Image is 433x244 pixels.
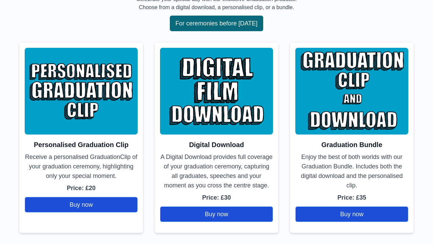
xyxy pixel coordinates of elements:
button: Buy now [160,206,273,222]
p: Receive a personalised GraduationClip of your graduation ceremony, highlighting only your special... [25,152,138,181]
h2: Graduation Bundle [321,140,382,149]
p: Price: £30 [202,193,231,202]
h2: Personalised Graduation Clip [34,140,129,149]
button: Buy now [295,206,408,222]
h2: Digital Download [189,140,244,149]
p: Enjoy the best of both worlds with our Graduation Bundle. Includes both the digital download and ... [295,152,408,190]
p: Price: £20 [67,183,95,193]
img: Bundle Image [295,48,408,135]
img: Digital Download Image [160,48,273,135]
p: A Digital Download provides full coverage of your graduation ceremony, capturing all graduates, s... [160,152,273,190]
button: Buy now [25,197,138,212]
p: Price: £35 [337,193,366,202]
button: For ceremonies before [DATE] [170,16,264,31]
img: Personalised Clip Image [25,48,138,135]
